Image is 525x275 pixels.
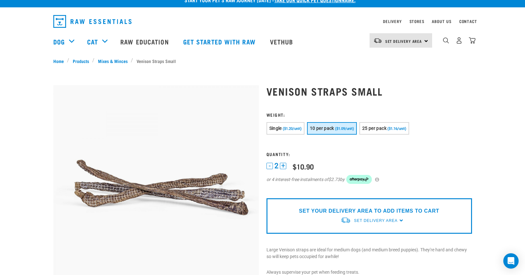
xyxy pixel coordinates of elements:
button: Single ($1.20/unit) [266,122,304,135]
span: Set Delivery Area [385,40,422,42]
img: van-moving.png [341,217,351,224]
nav: breadcrumbs [53,58,472,64]
div: $10.90 [293,162,314,170]
img: user.png [456,37,462,44]
a: Cat [87,37,98,46]
button: 10 per pack ($1.09/unit) [307,122,357,135]
nav: dropdown navigation [48,12,477,30]
span: ($1.20/unit) [283,127,302,131]
button: - [266,163,273,169]
button: + [280,163,286,169]
span: Set Delivery Area [354,218,397,223]
h3: Quantity: [266,152,472,156]
h1: Venison Straps Small [266,85,472,97]
span: 10 per pack [310,126,334,131]
a: Mixes & Minces [94,58,131,64]
a: Delivery [383,20,401,22]
span: 2 [274,162,278,169]
a: Get started with Raw [177,29,264,54]
span: 25 per pack [362,126,386,131]
a: Stores [409,20,424,22]
a: Raw Education [114,29,176,54]
p: Large Venison straps are ideal for medium dogs (and medium breed puppies). They're hard and chewy... [266,247,472,260]
p: SET YOUR DELIVERY AREA TO ADD ITEMS TO CART [299,207,439,215]
span: Single [269,126,282,131]
img: home-icon@2x.png [469,37,476,44]
div: Open Intercom Messenger [503,253,519,269]
img: van-moving.png [373,38,382,43]
a: Contact [459,20,477,22]
a: Products [69,58,92,64]
span: $2.73 [328,176,340,183]
a: About Us [432,20,451,22]
h3: Weight: [266,112,472,117]
button: 25 per pack ($1.16/unit) [359,122,409,135]
img: Afterpay [346,175,372,184]
span: ($1.09/unit) [335,127,354,131]
img: home-icon-1@2x.png [443,37,449,43]
img: Raw Essentials Logo [53,15,131,28]
a: Dog [53,37,65,46]
a: Home [53,58,67,64]
a: Vethub [264,29,301,54]
span: ($1.16/unit) [387,127,406,131]
div: or 4 interest-free instalments of by [266,175,472,184]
